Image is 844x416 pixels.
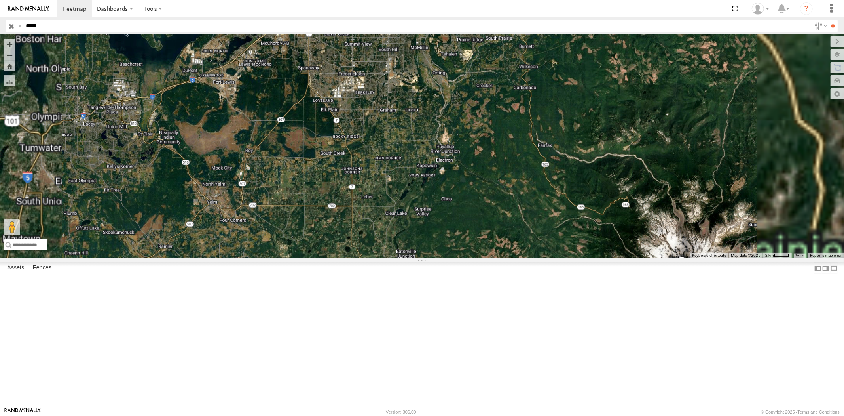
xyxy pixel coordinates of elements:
a: Report a map error [810,253,842,258]
button: Zoom in [4,39,15,50]
div: © Copyright 2025 - [761,410,840,414]
button: Map Scale: 2 km per 35 pixels [763,253,792,258]
label: Measure [4,75,15,86]
span: 2 km [765,253,774,258]
label: Search Filter Options [812,20,829,32]
a: Terms (opens in new tab) [796,254,804,257]
label: Assets [3,263,28,274]
button: Zoom Home [4,61,15,71]
label: Fences [29,263,55,274]
div: Version: 306.00 [386,410,416,414]
span: Map data ©2025 [731,253,761,258]
a: Visit our Website [4,408,41,416]
img: rand-logo.svg [8,6,49,11]
a: Terms and Conditions [798,410,840,414]
label: Hide Summary Table [830,262,838,274]
button: Drag Pegman onto the map to open Street View [4,219,20,235]
i: ? [800,2,813,15]
label: Map Settings [831,88,844,99]
div: Sardor Khadjimedov [749,3,772,15]
button: Keyboard shortcuts [692,253,726,258]
label: Dock Summary Table to the Left [814,262,822,274]
button: Zoom out [4,50,15,61]
label: Search Query [17,20,23,32]
label: Dock Summary Table to the Right [822,262,830,274]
